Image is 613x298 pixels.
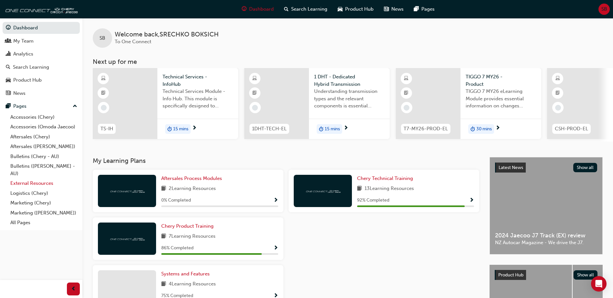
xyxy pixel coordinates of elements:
span: car-icon [338,5,343,13]
a: 1DHT-TECH-EL1 DHT - Dedicated Hybrid TransmissionUnderstanding transmission types and the relevan... [244,68,390,139]
button: Show Progress [273,196,278,204]
h3: Next up for me [82,58,613,65]
span: Technical Services Module - Info Hub. This module is specifically designed to address the require... [163,88,233,110]
span: Pages [421,5,435,13]
span: learningResourceType_ELEARNING-icon [404,74,408,83]
span: 2 Learning Resources [169,185,216,193]
span: 15 mins [325,125,340,133]
span: Welcome back , SRECHKO BOKSICH [115,31,219,38]
span: 92 % Completed [357,197,389,204]
a: Marketing (Chery) [8,198,80,208]
span: car-icon [6,77,11,83]
div: Analytics [13,50,33,58]
span: book-icon [357,185,362,193]
span: Understanding transmission types and the relevant components is essential knowledge required for ... [314,88,385,110]
button: Show Progress [273,244,278,252]
span: Latest News [499,165,523,170]
span: 13 Learning Resources [365,185,414,193]
a: Latest NewsShow all2024 Jaecoo J7 Track (EX) reviewNZ Autocar Magazine - We drive the J7. [490,157,603,254]
span: learningResourceType_ELEARNING-icon [252,74,257,83]
span: chart-icon [6,51,11,57]
span: up-icon [73,102,77,111]
a: news-iconNews [379,3,409,16]
a: T7-MY26-PROD-ELTIGGO 7 MY26 - ProductTIGGO 7 MY26 eLearning Module provides essential information... [396,68,541,139]
span: Chery Product Training [161,223,214,229]
div: Search Learning [13,64,49,71]
span: learningRecordVerb_NONE-icon [252,105,258,111]
div: Pages [13,103,26,110]
span: learningResourceType_ELEARNING-icon [555,74,560,83]
button: DashboardMy TeamAnalyticsSearch LearningProduct HubNews [3,21,80,100]
span: book-icon [161,185,166,193]
span: next-icon [495,125,500,131]
span: learningResourceType_ELEARNING-icon [101,74,106,83]
span: Show Progress [469,198,474,204]
span: Dashboard [249,5,274,13]
a: Aftersales (Chery) [8,132,80,142]
a: Latest NewsShow all [495,163,597,173]
div: News [13,90,26,97]
span: TIGGO 7 MY26 - Product [466,73,536,88]
a: guage-iconDashboard [237,3,279,16]
span: Show Progress [273,245,278,251]
h3: My Learning Plans [93,157,479,164]
span: booktick-icon [101,89,106,97]
a: Marketing ([PERSON_NAME]) [8,208,80,218]
div: Product Hub [13,76,42,84]
a: Accessories (Omoda Jaecoo) [8,122,80,132]
a: Systems and Features [161,270,212,278]
img: oneconnect [305,188,341,194]
span: pages-icon [414,5,419,13]
span: people-icon [6,38,11,44]
span: booktick-icon [404,89,408,97]
span: Show Progress [273,198,278,204]
button: Show all [574,270,598,280]
span: 0 % Completed [161,197,191,204]
a: Search Learning [3,61,80,73]
span: 2024 Jaecoo J7 Track (EX) review [495,232,597,239]
span: Systems and Features [161,271,210,277]
button: SB [598,4,610,15]
span: book-icon [161,233,166,241]
span: duration-icon [470,125,475,133]
span: booktick-icon [252,89,257,97]
span: 1DHT-TECH-EL [252,125,287,133]
a: search-iconSearch Learning [279,3,333,16]
a: Logistics (Chery) [8,188,80,198]
span: learningRecordVerb_NONE-icon [555,105,561,111]
span: Search Learning [291,5,327,13]
a: TS-IHTechnical Services - InfoHubTechnical Services Module - Info Hub. This module is specificall... [93,68,238,139]
a: Chery Technical Training [357,175,416,182]
span: 86 % Completed [161,244,194,252]
a: Bulletins ([PERSON_NAME] - AU) [8,161,80,178]
span: learningRecordVerb_NONE-icon [101,105,107,111]
a: Chery Product Training [161,223,216,230]
a: Aftersales ([PERSON_NAME]) [8,142,80,152]
span: 7 Learning Resources [169,233,216,241]
span: TS-IH [100,125,113,133]
span: search-icon [6,65,10,70]
a: Dashboard [3,22,80,34]
span: Technical Services - InfoHub [163,73,233,88]
a: All Pages [8,218,80,228]
div: Open Intercom Messenger [591,276,607,292]
span: duration-icon [319,125,323,133]
span: T7-MY26-PROD-EL [404,125,448,133]
a: car-iconProduct Hub [333,3,379,16]
span: next-icon [343,125,348,131]
span: search-icon [284,5,289,13]
a: Aftersales Process Modules [161,175,225,182]
img: oneconnect [109,235,145,242]
div: My Team [13,37,34,45]
span: SB [601,5,607,13]
span: Aftersales Process Modules [161,175,222,181]
span: prev-icon [71,285,76,293]
img: oneconnect [3,3,78,15]
a: News [3,87,80,99]
button: Show all [573,163,597,172]
span: 4 Learning Resources [169,280,216,288]
span: Chery Technical Training [357,175,413,181]
a: My Team [3,35,80,47]
button: Pages [3,100,80,112]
